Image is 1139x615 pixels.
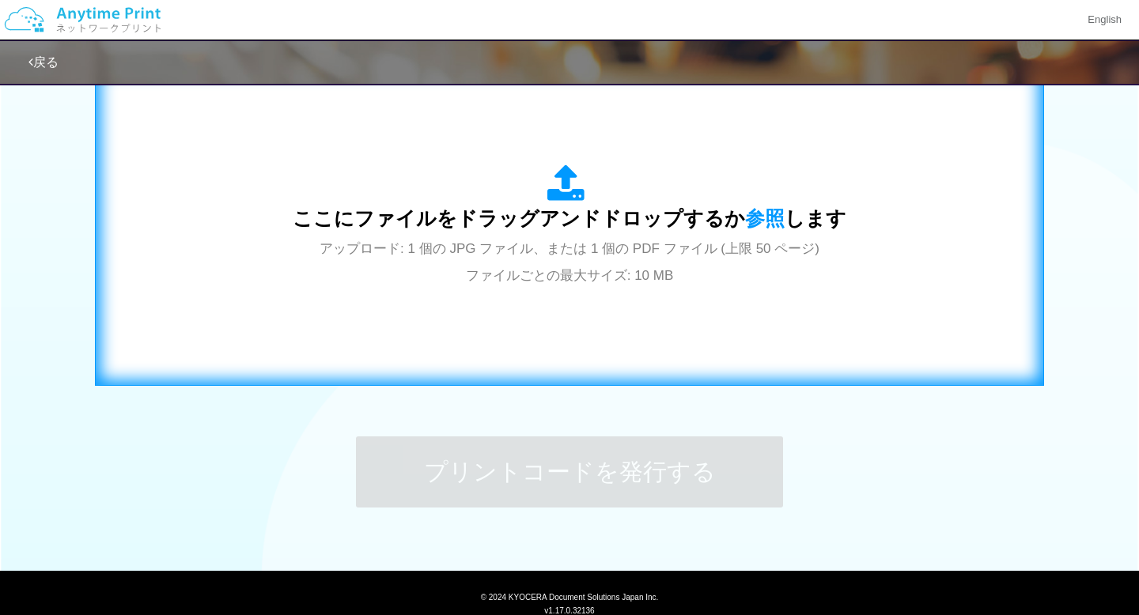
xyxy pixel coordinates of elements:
button: プリントコードを発行する [356,436,783,507]
span: アップロード: 1 個の JPG ファイル、または 1 個の PDF ファイル (上限 50 ページ) ファイルごとの最大サイズ: 10 MB [320,241,819,283]
a: 戻る [28,55,59,69]
span: ここにファイルをドラッグアンドドロップするか します [293,207,846,229]
span: v1.17.0.32136 [544,606,594,615]
span: © 2024 KYOCERA Document Solutions Japan Inc. [481,591,659,602]
span: 参照 [745,207,785,229]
